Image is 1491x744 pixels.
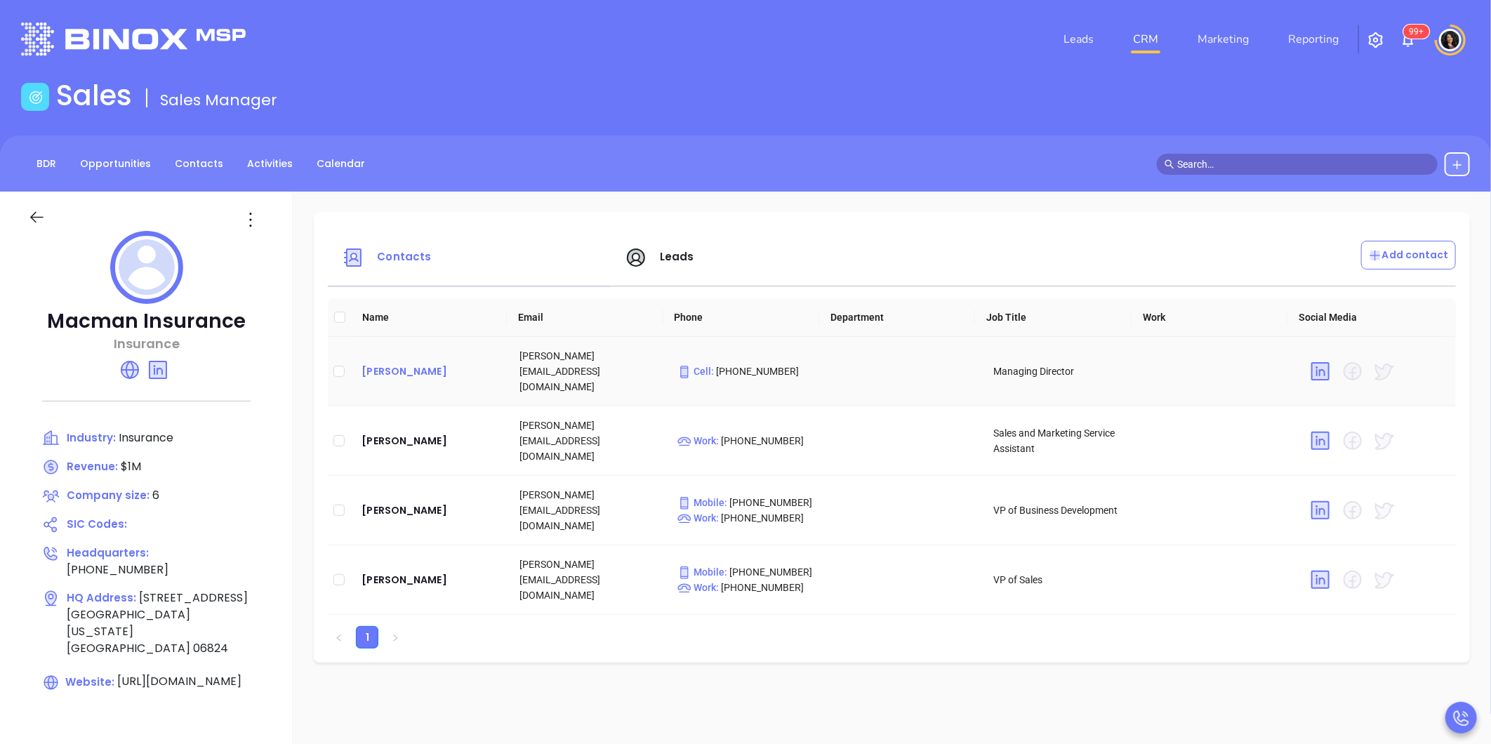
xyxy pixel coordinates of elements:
a: Leads [1058,25,1099,53]
p: [PHONE_NUMBER] [677,510,813,526]
span: Sales Manager [160,89,277,111]
li: 1 [356,626,378,649]
td: VP of Sales [982,545,1140,615]
th: Work [1132,298,1287,337]
a: CRM [1127,25,1164,53]
span: Website: [42,675,114,689]
a: Contacts [166,152,232,175]
td: [PERSON_NAME][EMAIL_ADDRESS][DOMAIN_NAME] [508,337,666,406]
span: Insurance [119,430,173,446]
span: Mobile : [677,497,727,508]
span: [STREET_ADDRESS] [GEOGRAPHIC_DATA] [US_STATE] [GEOGRAPHIC_DATA] 06824 [67,590,248,656]
td: [PERSON_NAME][EMAIL_ADDRESS][DOMAIN_NAME] [508,476,666,545]
a: [PERSON_NAME] [362,363,497,380]
td: [PERSON_NAME][EMAIL_ADDRESS][DOMAIN_NAME] [508,406,666,476]
p: [PHONE_NUMBER] [677,495,813,510]
p: [PHONE_NUMBER] [677,364,813,379]
p: Insurance [28,334,265,353]
span: Industry: [67,430,116,445]
span: Headquarters: [67,545,149,560]
a: Opportunities [72,152,159,175]
th: Job Title [975,298,1131,337]
img: profile logo [110,231,183,304]
a: BDR [28,152,65,175]
p: [PHONE_NUMBER] [677,433,813,449]
a: [PERSON_NAME] [362,502,497,519]
span: $1M [121,458,141,474]
p: Add contact [1368,248,1449,263]
input: Search… [1177,157,1430,172]
span: 6 [152,487,159,503]
th: Phone [663,298,819,337]
img: iconNotification [1400,32,1417,48]
span: Contacts [377,249,431,264]
a: [PERSON_NAME] [362,571,497,588]
span: Company size: [67,488,150,503]
img: iconSetting [1367,32,1384,48]
td: Sales and Marketing Service Assistant [982,406,1140,476]
h1: Sales [56,79,132,112]
span: SIC Codes: [67,517,127,531]
span: Leads [660,249,694,264]
span: Mobile : [677,566,727,578]
th: Department [819,298,975,337]
span: Work : [677,582,719,593]
th: Email [507,298,663,337]
p: Macman Insurance [28,309,265,334]
td: Managing Director [982,337,1140,406]
a: Calendar [308,152,373,175]
span: [PHONE_NUMBER] [67,562,168,578]
span: Revenue: [67,459,118,474]
td: [PERSON_NAME][EMAIL_ADDRESS][DOMAIN_NAME] [508,545,666,615]
li: Next Page [384,626,406,649]
img: logo [21,22,246,55]
p: [PHONE_NUMBER] [677,580,813,595]
span: Cell : [677,366,714,377]
li: Previous Page [328,626,350,649]
a: [PERSON_NAME] [362,432,497,449]
th: Name [351,298,507,337]
span: search [1165,159,1174,169]
th: Social Media [1287,298,1443,337]
button: left [328,626,350,649]
p: [PHONE_NUMBER] [677,564,813,580]
span: [URL][DOMAIN_NAME] [117,674,241,690]
button: right [384,626,406,649]
a: 1 [357,627,378,648]
a: Reporting [1283,25,1344,53]
a: Marketing [1192,25,1254,53]
span: right [391,634,399,642]
span: Work : [677,435,719,446]
span: Work : [677,512,719,524]
img: user [1439,29,1462,51]
a: Activities [239,152,301,175]
span: HQ Address: [67,590,136,605]
span: left [335,634,343,642]
sup: 100 [1404,25,1430,39]
td: VP of Business Development [982,476,1140,545]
